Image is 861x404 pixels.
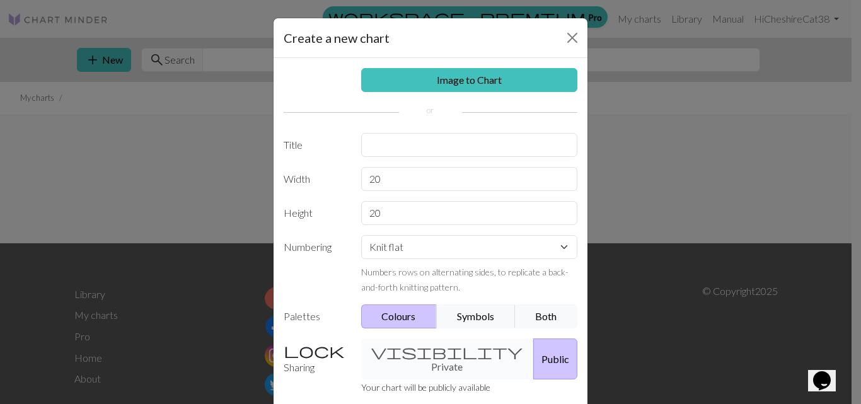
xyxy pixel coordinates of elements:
h5: Create a new chart [284,28,390,47]
label: Width [276,167,354,191]
label: Height [276,201,354,225]
iframe: chat widget [808,354,848,391]
a: Image to Chart [361,68,578,92]
label: Palettes [276,304,354,328]
button: Close [562,28,582,48]
button: Colours [361,304,437,328]
button: Both [515,304,578,328]
button: Symbols [436,304,516,328]
label: Numbering [276,235,354,294]
small: Your chart will be publicly available [361,382,490,393]
label: Title [276,133,354,157]
button: Public [533,338,577,379]
label: Sharing [276,338,354,379]
small: Numbers rows on alternating sides, to replicate a back-and-forth knitting pattern. [361,267,569,292]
